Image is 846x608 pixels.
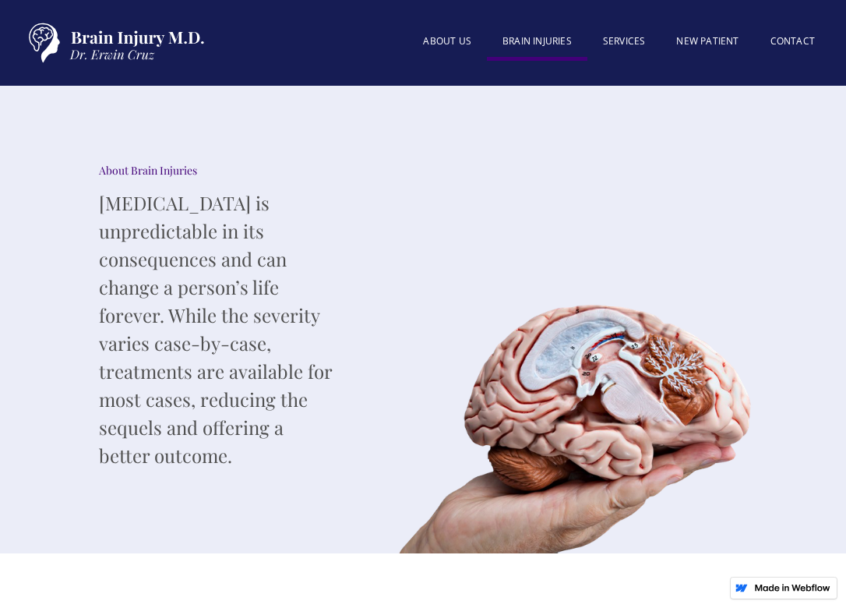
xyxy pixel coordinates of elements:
a: New patient [661,26,754,57]
a: SERVICES [587,26,661,57]
a: BRAIN INJURIES [487,26,587,61]
p: [MEDICAL_DATA] is unpredictable in its consequences and can change a person’s life forever. While... [99,189,333,469]
a: Contact [755,26,830,57]
a: About US [407,26,487,57]
div: About Brain Injuries [99,163,333,179]
a: home [16,16,210,70]
img: Made in Webflow [754,584,830,592]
